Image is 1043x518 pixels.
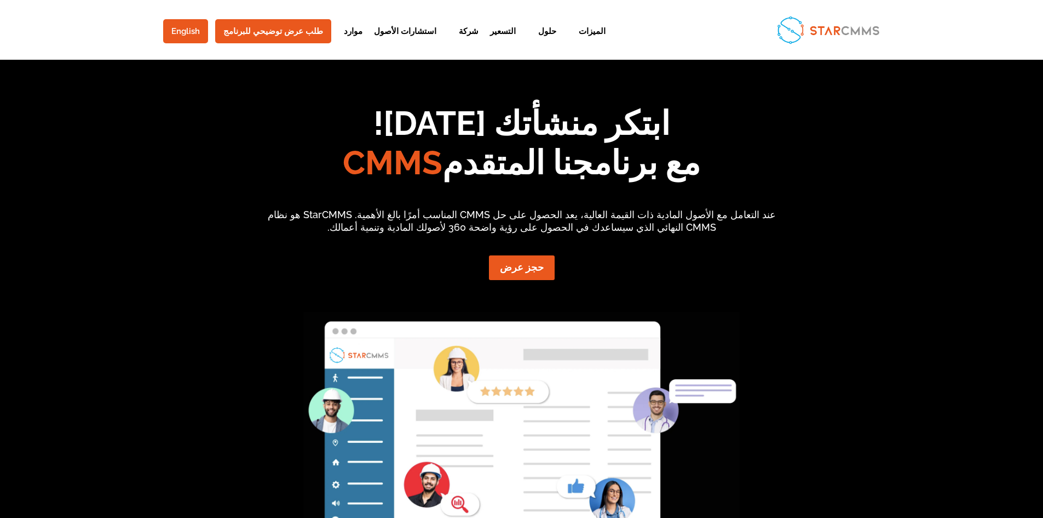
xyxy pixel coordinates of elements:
[489,255,555,280] a: حجز عرض
[267,208,776,235] p: عند التعامل مع الأصول المادية ذات القيمة العالية، يعد الحصول على حل CMMS المناسب أمرًا بالغ الأهم...
[163,19,208,43] a: English
[343,144,442,182] span: CMMS
[215,19,331,43] a: طلب عرض توضيحي للبرنامج
[374,27,436,54] a: استشارات الأصول
[568,27,606,54] a: الميزات
[448,27,479,54] a: شركة
[773,12,884,48] img: StarCMMS
[158,104,885,188] h1: ابتكر منشأتك [DATE]! مع برنامجنا المتقدم
[490,27,516,54] a: التسعير
[527,27,556,54] a: حلول
[333,27,362,54] a: موارد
